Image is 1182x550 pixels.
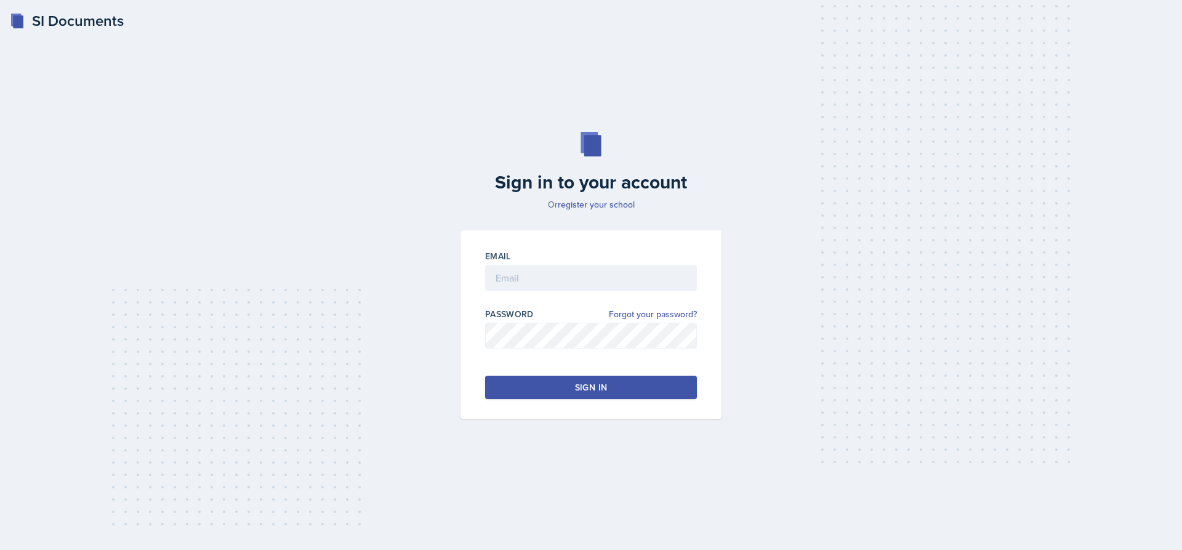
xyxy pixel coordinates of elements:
input: Email [485,265,697,291]
a: register your school [558,198,635,211]
label: Password [485,308,534,320]
h2: Sign in to your account [453,171,729,193]
button: Sign in [485,376,697,399]
p: Or [453,198,729,211]
a: SI Documents [10,10,124,32]
label: Email [485,250,511,262]
a: Forgot your password? [609,308,697,321]
div: Sign in [575,381,607,394]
